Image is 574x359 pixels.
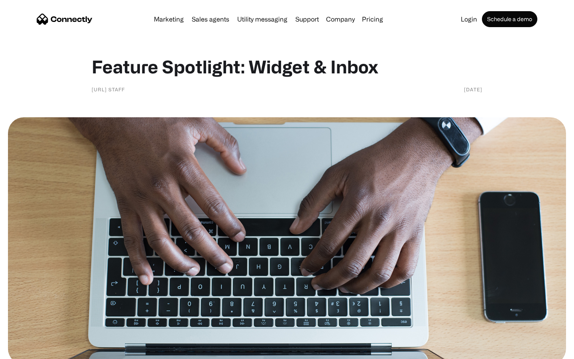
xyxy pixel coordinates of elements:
a: home [37,13,92,25]
a: Support [292,16,322,22]
a: Pricing [359,16,386,22]
a: Marketing [151,16,187,22]
div: Company [324,14,357,25]
div: [DATE] [464,85,482,93]
div: Company [326,14,355,25]
a: Sales agents [189,16,232,22]
h1: Feature Spotlight: Widget & Inbox [92,56,482,77]
a: Utility messaging [234,16,291,22]
ul: Language list [16,345,48,356]
a: Login [458,16,480,22]
aside: Language selected: English [8,345,48,356]
div: [URL] staff [92,85,125,93]
a: Schedule a demo [482,11,537,27]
